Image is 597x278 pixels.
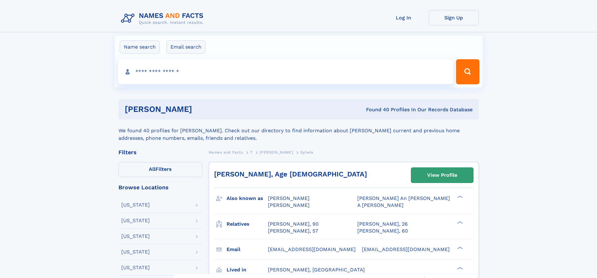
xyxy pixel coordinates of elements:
div: Found 40 Profiles In Our Records Database [279,106,473,113]
div: [US_STATE] [121,249,150,254]
div: ❯ [456,195,463,199]
input: search input [118,59,453,84]
a: [PERSON_NAME], 60 [357,228,408,234]
div: [US_STATE] [121,265,150,270]
a: [PERSON_NAME], 26 [357,221,408,228]
h3: Relatives [227,219,268,229]
div: [US_STATE] [121,234,150,239]
h3: Email [227,244,268,255]
span: T [250,150,253,155]
span: [PERSON_NAME] [268,202,310,208]
span: [EMAIL_ADDRESS][DOMAIN_NAME] [362,246,450,252]
a: View Profile [411,168,473,183]
div: [US_STATE] [121,202,150,207]
div: ❯ [456,266,463,270]
span: [EMAIL_ADDRESS][DOMAIN_NAME] [268,246,356,252]
div: View Profile [427,168,457,182]
div: [US_STATE] [121,218,150,223]
span: All [149,166,155,172]
label: Name search [120,40,160,54]
div: Browse Locations [118,185,202,190]
div: Filters [118,149,202,155]
div: We found 40 profiles for [PERSON_NAME]. Check out our directory to find information about [PERSON... [118,119,479,142]
h3: Also known as [227,193,268,204]
a: Names and Facts [209,148,243,156]
a: [PERSON_NAME], Age [DEMOGRAPHIC_DATA] [214,170,367,178]
a: Sign Up [429,10,479,25]
span: [PERSON_NAME] [259,150,293,155]
span: [PERSON_NAME] An [PERSON_NAME] [357,195,450,201]
a: T [250,148,253,156]
label: Filters [118,162,202,177]
button: Search Button [456,59,479,84]
img: Logo Names and Facts [118,10,209,27]
a: [PERSON_NAME] [259,148,293,156]
a: Log In [379,10,429,25]
div: ❯ [456,220,463,224]
span: [PERSON_NAME], [GEOGRAPHIC_DATA] [268,267,365,273]
label: Email search [166,40,206,54]
span: A [PERSON_NAME] [357,202,404,208]
span: Sylwia [300,150,313,155]
h1: [PERSON_NAME] [125,105,279,113]
h3: Lived in [227,265,268,275]
div: ❯ [456,246,463,250]
a: [PERSON_NAME], 90 [268,221,319,228]
a: [PERSON_NAME], 57 [268,228,318,234]
span: [PERSON_NAME] [268,195,310,201]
